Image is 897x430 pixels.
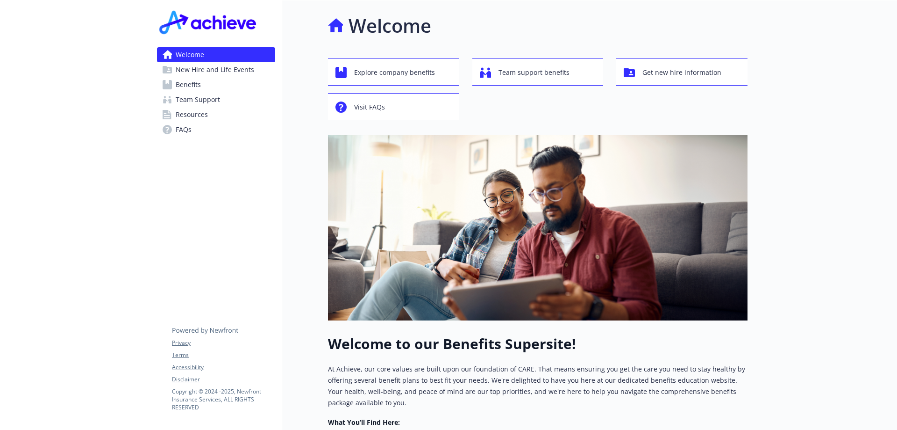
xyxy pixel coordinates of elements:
strong: What You’ll Find Here: [328,418,400,427]
a: Accessibility [172,363,275,372]
a: Welcome [157,47,275,62]
h1: Welcome [349,12,431,40]
a: Privacy [172,339,275,347]
a: New Hire and Life Events [157,62,275,77]
p: At Achieve, our core values are built upon our foundation of CARE. That means ensuring you get th... [328,364,747,408]
span: FAQs [176,122,192,137]
span: Explore company benefits [354,64,435,81]
a: Resources [157,107,275,122]
a: Benefits [157,77,275,92]
a: Team Support [157,92,275,107]
button: Team support benefits [472,58,604,86]
span: Team Support [176,92,220,107]
span: Welcome [176,47,204,62]
span: Resources [176,107,208,122]
span: Team support benefits [498,64,570,81]
a: FAQs [157,122,275,137]
h1: Welcome to our Benefits Supersite! [328,335,747,352]
a: Disclaimer [172,375,275,384]
span: Get new hire information [642,64,721,81]
button: Visit FAQs [328,93,459,120]
button: Explore company benefits [328,58,459,86]
span: New Hire and Life Events [176,62,254,77]
p: Copyright © 2024 - 2025 , Newfront Insurance Services, ALL RIGHTS RESERVED [172,387,275,411]
span: Benefits [176,77,201,92]
a: Terms [172,351,275,359]
img: overview page banner [328,135,747,321]
button: Get new hire information [616,58,747,86]
span: Visit FAQs [354,98,385,116]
